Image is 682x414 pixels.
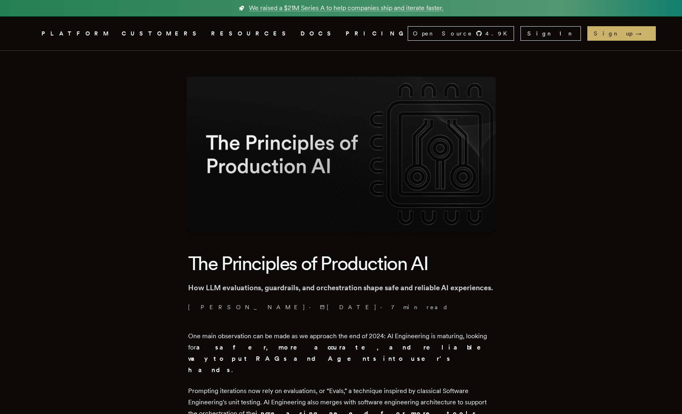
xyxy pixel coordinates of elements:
[211,29,291,39] button: RESOURCES
[19,17,663,50] nav: Global
[391,303,448,311] span: 7 min read
[485,29,512,37] span: 4.9 K
[636,29,649,37] span: →
[187,77,496,231] img: Featured image for The Principles of Production AI blog post
[320,303,377,311] span: [DATE]
[122,29,201,39] a: CUSTOMERS
[41,29,112,39] button: PLATFORM
[301,29,336,39] a: DOCS
[188,331,494,376] p: One main observation can be made as we approach the end of 2024: AI Engineering is maturing, look...
[188,251,494,276] h1: The Principles of Production AI
[587,26,656,41] a: Sign up
[188,303,494,311] p: · ·
[188,303,306,311] a: [PERSON_NAME]
[346,29,408,39] a: PRICING
[520,26,581,41] a: Sign In
[249,3,444,13] span: We raised a $21M Series A to help companies ship and iterate faster.
[188,282,494,293] p: How LLM evaluations, guardrails, and orchestration shape safe and reliable AI experiences.
[413,29,473,37] span: Open Source
[188,343,492,374] strong: a safer, more accurate, and reliable way to put RAGs and Agents into user's hands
